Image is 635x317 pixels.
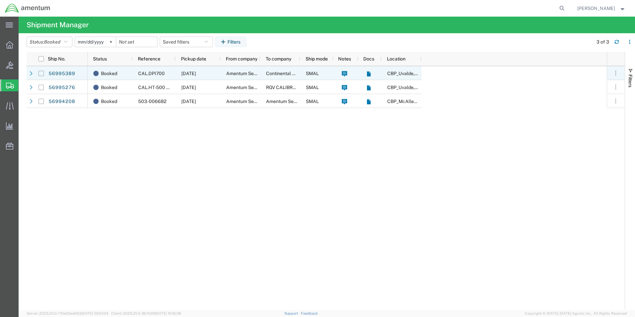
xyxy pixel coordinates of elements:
span: SMAL [306,85,319,90]
a: Support [284,311,301,315]
span: Status [93,56,107,61]
span: Amentum Services, Inc [266,99,315,104]
span: 10/01/2025 [181,99,196,104]
button: Filters [215,37,246,47]
span: [DATE] 09:51:04 [81,311,108,315]
span: Ship No. [48,56,65,61]
h4: Shipment Manager [27,17,89,33]
input: Not set [75,37,116,47]
span: Booked [44,39,60,45]
span: 503-006682 [138,99,166,104]
span: Server: 2025.20.0-710e05ee653 [27,311,108,315]
span: From company [226,56,257,61]
span: Ship mode [306,56,328,61]
span: Valentin Ortega [577,5,615,12]
span: Docs [363,56,374,61]
span: RGV CALIBRATIONS & CONSULT. SERVICES LLC. [266,85,371,90]
span: Booked [101,94,117,108]
span: CAL.HT-500 GAUGES [138,85,185,90]
a: 56994208 [48,96,75,107]
span: Client: 2025.20.0-8b113f4 [111,311,181,315]
span: CBP_Uvalde, TX_ULV [387,71,463,76]
span: SMAL [306,99,319,104]
button: Saved filters [160,37,213,47]
span: Booked [101,66,117,80]
span: Notes [338,56,351,61]
a: Feedback [301,311,318,315]
span: Booked [101,80,117,94]
input: Not set [116,37,157,47]
button: [PERSON_NAME] [577,4,626,12]
div: 3 of 3 [596,39,609,46]
span: CAL.DPI700 [138,71,165,76]
span: To company [266,56,291,61]
span: Filters [628,74,633,87]
span: Pickup date [181,56,206,61]
span: Continental Testing INC. [266,71,318,76]
span: 10/01/2025 [181,71,196,76]
a: 56995389 [48,68,75,79]
span: 10/01/2025 [181,85,196,90]
span: SMAL [306,71,319,76]
img: logo [5,3,50,13]
span: Location [387,56,406,61]
span: CBP_Uvalde, TX_ULV [387,85,463,90]
a: 56995276 [48,82,75,93]
span: Copyright © [DATE]-[DATE] Agistix Inc., All Rights Reserved [525,311,627,316]
span: CBP_McAllen, TX_MCA [387,99,466,104]
button: Status:Booked [27,37,72,47]
span: [DATE] 10:16:38 [155,311,181,315]
span: Amentum Services, Inc. [226,71,276,76]
span: Amentum Services, Inc. [226,85,276,90]
span: Reference [138,56,160,61]
span: Amentum Services, Inc. [226,99,276,104]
